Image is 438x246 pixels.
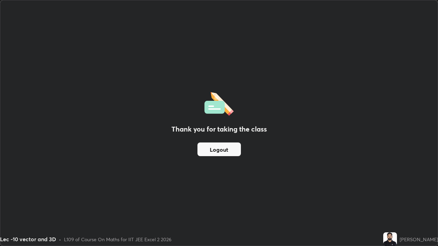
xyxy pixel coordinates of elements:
div: • [59,236,61,243]
button: Logout [197,142,241,156]
div: L109 of Course On Maths for IIT JEE Excel 2 2026 [64,236,171,243]
img: 04b9fe4193d640e3920203b3c5aed7f4.jpg [383,232,397,246]
h2: Thank you for taking the class [171,124,267,134]
div: [PERSON_NAME] [400,236,438,243]
img: offlineFeedback.1438e8b3.svg [204,90,234,116]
